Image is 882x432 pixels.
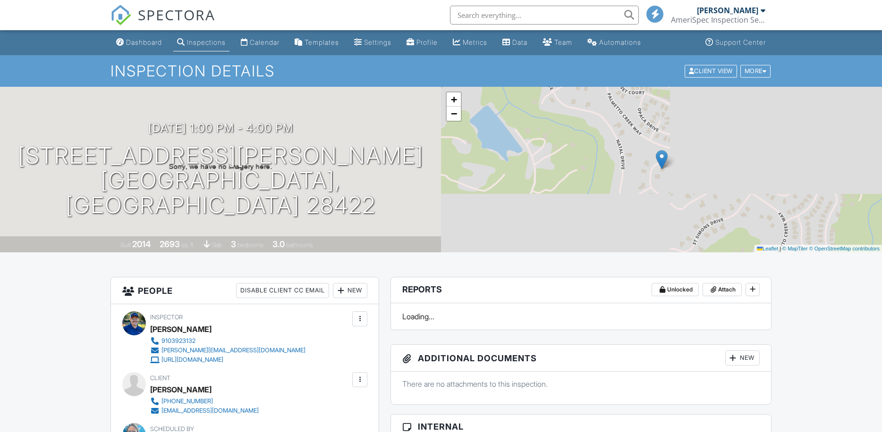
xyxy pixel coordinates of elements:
[161,337,195,345] div: 9103923132
[447,107,461,121] a: Zoom out
[272,239,285,249] div: 3.0
[237,241,263,249] span: bedrooms
[138,5,215,25] span: SPECTORA
[110,63,772,79] h1: Inspection Details
[150,322,212,336] div: [PERSON_NAME]
[757,246,778,251] a: Leaflet
[391,345,771,372] h3: Additional Documents
[539,34,576,51] a: Team
[305,38,339,46] div: Templates
[150,397,259,406] a: [PHONE_NUMBER]
[150,346,305,355] a: [PERSON_NAME][EMAIL_ADDRESS][DOMAIN_NAME]
[656,150,668,169] img: Marker
[150,406,259,415] a: [EMAIL_ADDRESS][DOMAIN_NAME]
[512,38,527,46] div: Data
[402,379,760,389] p: There are no attachments to this inspection.
[286,241,313,249] span: bathrooms
[463,38,487,46] div: Metrics
[584,34,645,51] a: Automations (Basic)
[740,65,771,77] div: More
[161,398,213,405] div: [PHONE_NUMBER]
[161,356,223,364] div: [URL][DOMAIN_NAME]
[15,143,426,218] h1: [STREET_ADDRESS][PERSON_NAME] [GEOGRAPHIC_DATA], [GEOGRAPHIC_DATA] 28422
[702,34,770,51] a: Support Center
[120,241,131,249] span: Built
[231,239,236,249] div: 3
[160,239,180,249] div: 2693
[212,241,222,249] span: slab
[148,122,293,134] h3: [DATE] 1:00 pm - 4:00 pm
[150,336,305,346] a: 9103923132
[782,246,808,251] a: © MapTiler
[697,6,758,15] div: [PERSON_NAME]
[161,407,259,415] div: [EMAIL_ADDRESS][DOMAIN_NAME]
[187,38,226,46] div: Inspections
[447,92,461,107] a: Zoom in
[161,347,305,354] div: [PERSON_NAME][EMAIL_ADDRESS][DOMAIN_NAME]
[780,246,781,251] span: |
[150,355,305,365] a: [URL][DOMAIN_NAME]
[237,34,283,51] a: Calendar
[350,34,395,51] a: Settings
[111,277,379,304] h3: People
[671,15,765,25] div: AmeriSpec Inspection Services
[236,283,329,298] div: Disable Client CC Email
[416,38,438,46] div: Profile
[150,374,170,382] span: Client
[451,93,457,105] span: +
[110,13,215,33] a: SPECTORA
[181,241,195,249] span: sq. ft.
[450,6,639,25] input: Search everything...
[132,239,151,249] div: 2014
[685,65,737,77] div: Client View
[364,38,391,46] div: Settings
[110,5,131,25] img: The Best Home Inspection Software - Spectora
[809,246,880,251] a: © OpenStreetMap contributors
[126,38,162,46] div: Dashboard
[725,350,760,366] div: New
[291,34,343,51] a: Templates
[554,38,572,46] div: Team
[333,283,367,298] div: New
[684,67,739,74] a: Client View
[451,108,457,119] span: −
[599,38,641,46] div: Automations
[715,38,766,46] div: Support Center
[250,38,280,46] div: Calendar
[499,34,531,51] a: Data
[173,34,229,51] a: Inspections
[403,34,441,51] a: Company Profile
[150,382,212,397] div: [PERSON_NAME]
[150,314,183,321] span: Inspector
[112,34,166,51] a: Dashboard
[449,34,491,51] a: Metrics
